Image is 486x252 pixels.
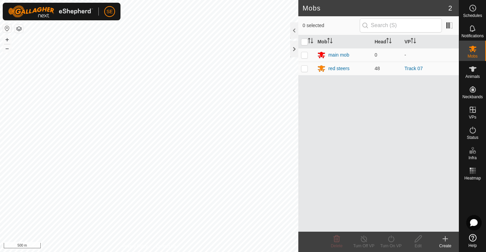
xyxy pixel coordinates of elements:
[432,243,459,249] div: Create
[360,18,442,33] input: Search (S)
[386,39,392,44] p-sorticon: Activate to sort
[375,52,377,58] span: 0
[468,54,478,58] span: Mobs
[15,25,23,33] button: Map Layers
[3,36,11,44] button: +
[467,135,478,140] span: Status
[350,243,377,249] div: Turn Off VP
[308,39,313,44] p-sorticon: Activate to sort
[405,66,423,71] a: Track 07
[465,75,480,79] span: Animals
[462,95,483,99] span: Neckbands
[107,8,113,15] span: SE
[459,231,486,250] a: Help
[302,4,448,12] h2: Mobs
[375,66,380,71] span: 48
[402,48,459,62] td: -
[448,3,452,13] span: 2
[411,39,416,44] p-sorticon: Activate to sort
[123,243,148,249] a: Privacy Policy
[468,156,476,160] span: Infra
[464,176,481,180] span: Heatmap
[468,244,477,248] span: Help
[328,65,349,72] div: red steers
[3,24,11,33] button: Reset Map
[327,39,333,44] p-sorticon: Activate to sort
[156,243,176,249] a: Contact Us
[331,244,343,248] span: Delete
[302,22,359,29] span: 0 selected
[372,35,402,48] th: Head
[8,5,93,18] img: Gallagher Logo
[462,34,484,38] span: Notifications
[402,35,459,48] th: VP
[315,35,372,48] th: Mob
[377,243,405,249] div: Turn On VP
[463,14,482,18] span: Schedules
[3,44,11,52] button: –
[469,115,476,119] span: VPs
[328,51,349,59] div: main mob
[405,243,432,249] div: Edit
